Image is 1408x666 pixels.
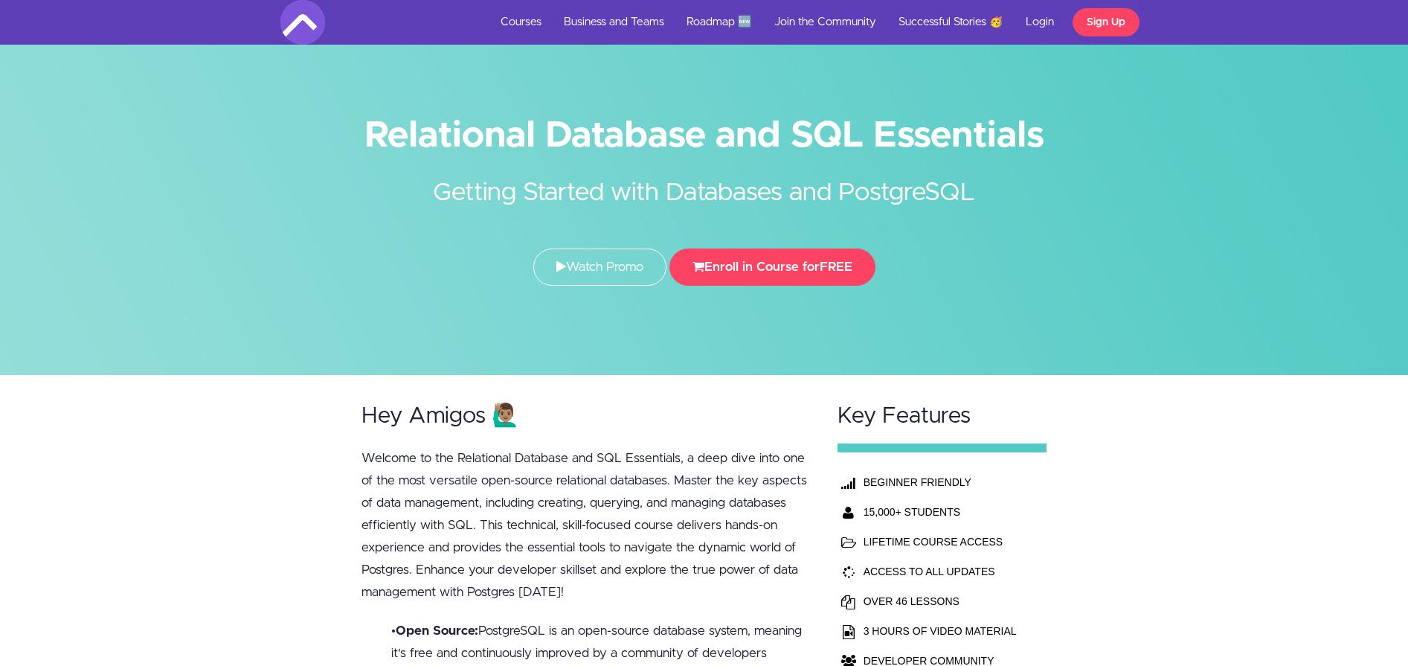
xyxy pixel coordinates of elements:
td: OVER 46 LESSONS [860,586,1020,616]
h2: Hey Amigos 🙋🏽‍♂️ [361,404,809,429]
p: Welcome to the Relational Database and SQL Essentials, a deep dive into one of the most versatile... [361,447,809,603]
td: ACCESS TO ALL UPDATES [860,557,1020,586]
b: Open Source: [396,624,478,637]
h2: Key Features [838,404,1047,429]
li: • PostgreSQL is an open-source database system, meaning it's free and continuously improved by a ... [391,620,809,665]
h1: Relational Database and SQL Essentials [280,119,1128,153]
a: Sign Up [1073,8,1139,36]
th: 15,000+ STUDENTS [860,497,1020,527]
button: Enroll in Course forFREE [669,249,875,286]
h2: Getting Started with Databases and PostgreSQL [425,153,983,211]
a: Watch Promo [533,249,666,286]
span: FREE [820,260,852,273]
td: LIFETIME COURSE ACCESS [860,527,1020,557]
th: BEGINNER FRIENDLY [860,467,1020,497]
td: 3 HOURS OF VIDEO MATERIAL [860,616,1020,646]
